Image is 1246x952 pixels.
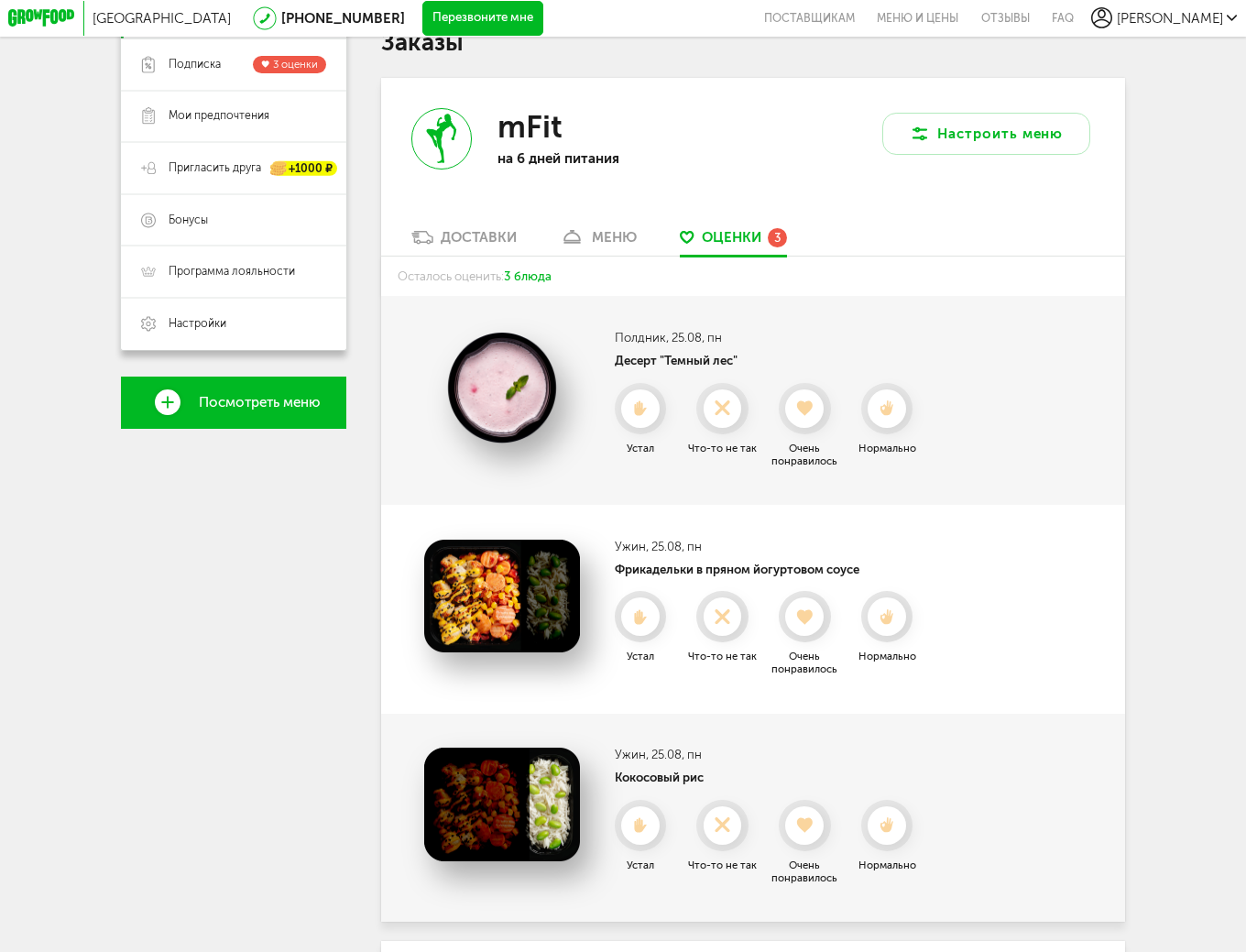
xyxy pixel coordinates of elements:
[121,142,346,194] a: Пригласить друга +1000 ₽
[646,540,702,553] span: , 25.08, пн
[281,10,405,27] a: [PHONE_NUMBER]
[672,228,796,256] a: Оценки 3
[169,316,226,332] span: Настройки
[424,331,580,444] img: Десерт "Темный лес"
[615,771,926,784] h4: Кокосовый рис
[273,58,318,71] span: 3 оценки
[551,228,645,256] a: меню
[381,31,1125,54] h1: Заказы
[1117,10,1223,27] span: [PERSON_NAME]
[497,150,723,167] p: на 6 дней питания
[601,442,679,454] div: Устал
[402,228,525,256] a: Доставки
[169,160,261,176] span: Пригласить друга
[615,563,926,576] h4: Фрикадельки в пряном йогуртовом соусе
[422,1,543,36] button: Перезвоните мне
[169,108,269,124] span: Мои предпочтения
[199,395,321,410] span: Посмотреть меню
[666,331,722,345] span: , 25.08, пн
[93,10,231,27] span: [GEOGRAPHIC_DATA]
[882,113,1090,154] button: Настроить меню
[683,650,761,662] div: Что-то не так
[381,257,1125,296] div: Осталось оценить:
[615,331,926,345] h3: Полдник
[592,229,637,246] div: меню
[615,748,926,761] h3: Ужин
[424,540,580,653] img: Фрикадельки в пряном йогуртовом соусе
[766,442,844,467] div: Очень понравилось
[615,354,926,367] h4: Десерт "Темный лес"
[848,442,926,454] div: Нормально
[121,38,346,91] a: Подписка 3 оценки
[497,108,563,146] h3: mFit
[615,540,926,553] h3: Ужин
[121,246,346,298] a: Программа лояльности
[169,213,208,228] span: Бонусы
[768,228,787,247] div: 3
[121,377,346,429] a: Посмотреть меню
[702,229,761,246] span: Оценки
[601,650,679,662] div: Устал
[121,298,346,350] a: Настройки
[504,269,552,283] span: 3 блюда
[766,650,844,675] div: Очень понравилось
[424,748,580,861] img: Кокосовый рис
[441,229,517,246] div: Доставки
[169,57,221,72] span: Подписка
[848,650,926,662] div: Нормально
[683,859,761,871] div: Что-то не так
[646,748,702,761] span: , 25.08, пн
[271,161,338,176] div: +1000 ₽
[169,264,295,279] span: Программа лояльности
[766,859,844,884] div: Очень понравилось
[121,194,346,246] a: Бонусы
[121,91,346,143] a: Мои предпочтения
[848,859,926,871] div: Нормально
[683,442,761,454] div: Что-то не так
[601,859,679,871] div: Устал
